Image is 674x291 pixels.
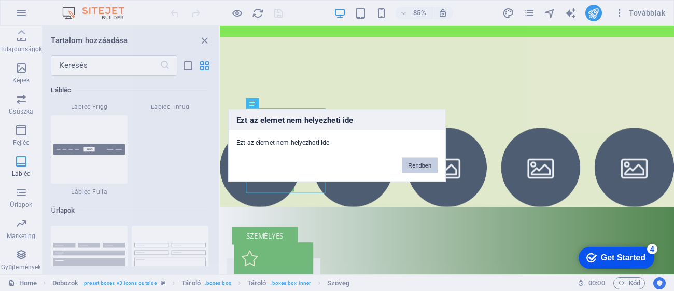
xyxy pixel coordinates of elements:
button: Rendben [402,157,438,173]
div: Get Started 4 items remaining, 20% complete [6,5,81,27]
div: Ezt az elemet nem helyezheti ide [229,130,445,147]
div: Get Started [28,11,73,21]
h3: Ezt az elemet nem helyezheti ide [229,110,445,130]
div: 4 [74,2,85,12]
